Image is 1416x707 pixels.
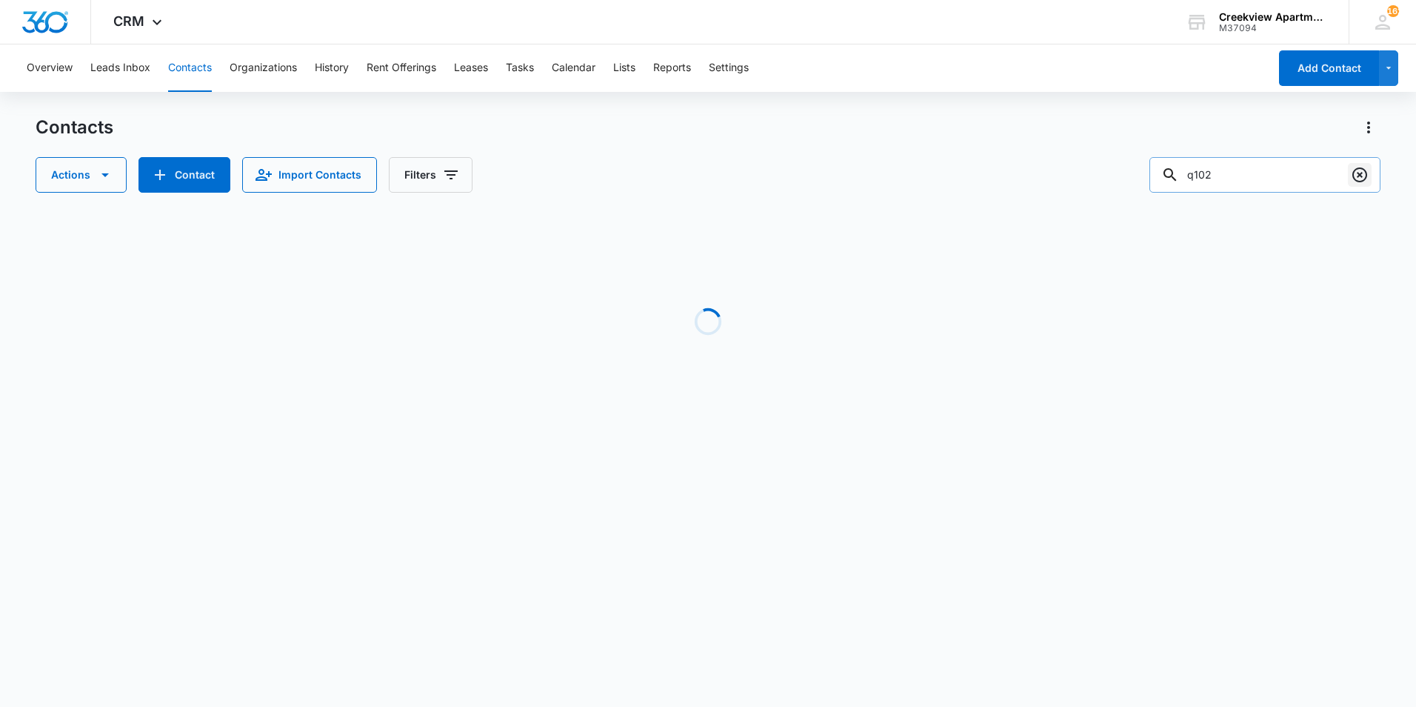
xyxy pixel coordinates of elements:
button: Add Contact [1279,50,1379,86]
input: Search Contacts [1149,157,1380,193]
button: Actions [1357,116,1380,139]
button: History [315,44,349,92]
button: Rent Offerings [367,44,436,92]
button: Contacts [168,44,212,92]
button: Leads Inbox [90,44,150,92]
span: 162 [1387,5,1399,17]
button: Import Contacts [242,157,377,193]
div: account id [1219,23,1327,33]
div: notifications count [1387,5,1399,17]
button: Organizations [230,44,297,92]
button: Actions [36,157,127,193]
button: Leases [454,44,488,92]
h1: Contacts [36,116,113,139]
button: Overview [27,44,73,92]
button: Tasks [506,44,534,92]
button: Lists [613,44,635,92]
button: Add Contact [138,157,230,193]
button: Reports [653,44,691,92]
button: Filters [389,157,472,193]
button: Clear [1348,163,1372,187]
span: CRM [113,13,144,29]
div: account name [1219,11,1327,23]
button: Settings [709,44,749,92]
button: Calendar [552,44,595,92]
